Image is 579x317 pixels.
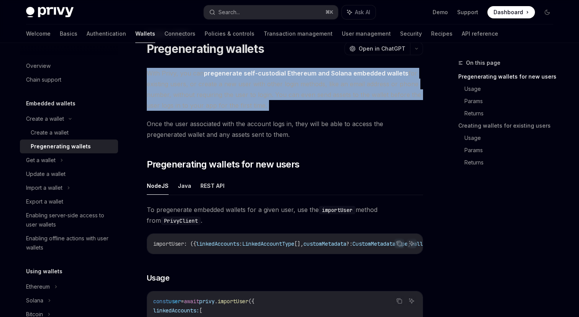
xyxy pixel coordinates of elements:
button: Toggle dark mode [541,6,553,18]
a: Usage [464,132,559,144]
h5: Embedded wallets [26,99,75,108]
div: Get a wallet [26,156,56,165]
a: Export a wallet [20,195,118,209]
a: Transaction management [264,25,333,43]
a: Connectors [164,25,195,43]
span: await [184,298,199,305]
span: With Privy, you can for existing users, or create a new user with other login methods, like an em... [147,68,423,111]
a: Demo [433,8,448,16]
button: NodeJS [147,177,169,195]
button: Copy the contents from the code block [394,296,404,306]
a: Pregenerating wallets [20,140,118,153]
span: : ({ [184,240,196,247]
a: Wallets [135,25,155,43]
code: importUser [319,206,356,214]
button: REST API [200,177,225,195]
span: importUser [153,240,184,247]
div: Pregenerating wallets [31,142,91,151]
span: const [153,298,169,305]
div: Chain support [26,75,61,84]
a: Returns [464,107,559,120]
div: Enabling offline actions with user wallets [26,234,113,252]
div: Search... [218,8,240,17]
span: Dashboard [494,8,523,16]
a: Recipes [431,25,453,43]
a: Update a wallet [20,167,118,181]
span: Once the user associated with the account logs in, they will be able to access the pregenerated w... [147,118,423,140]
span: privy [199,298,215,305]
span: ⌘ K [325,9,333,15]
button: Search...⌘K [204,5,338,19]
span: importUser [218,298,248,305]
a: API reference [462,25,498,43]
code: PrivyClient [161,217,201,225]
div: Create a wallet [31,128,69,137]
span: Ask AI [355,8,370,16]
a: Params [464,144,559,156]
div: Import a wallet [26,183,62,192]
span: LinkedAccountType [242,240,294,247]
span: user [169,298,181,305]
strong: pregenerate self-custodial Ethereum and Solana embedded wallets [204,69,408,77]
a: Pregenerating wallets for new users [458,71,559,83]
a: Params [464,95,559,107]
span: ?: [346,240,353,247]
span: linkedAccounts [196,240,239,247]
div: Overview [26,61,51,71]
span: Open in ChatGPT [359,45,405,53]
a: Security [400,25,422,43]
span: . [215,298,218,305]
a: Returns [464,156,559,169]
a: Enabling offline actions with user wallets [20,232,118,255]
a: Creating wallets for existing users [458,120,559,132]
a: Chain support [20,73,118,87]
span: On this page [466,58,500,67]
span: customMetadata [303,240,346,247]
a: Welcome [26,25,51,43]
div: Update a wallet [26,169,66,179]
span: Pregenerating wallets for new users [147,158,300,171]
div: Ethereum [26,282,50,291]
a: Enabling server-side access to user wallets [20,209,118,232]
button: Copy the contents from the code block [394,238,404,248]
span: [ [199,307,202,314]
button: Open in ChatGPT [344,42,410,55]
h1: Pregenerating wallets [147,42,264,56]
button: Ask AI [407,238,417,248]
div: Solana [26,296,43,305]
a: Overview [20,59,118,73]
span: To pregenerate embedded wallets for a given user, use the method from . [147,204,423,226]
div: Export a wallet [26,197,63,206]
span: : [239,240,242,247]
span: [], [294,240,303,247]
button: Ask AI [342,5,376,19]
img: dark logo [26,7,74,18]
a: Dashboard [487,6,535,18]
button: Java [178,177,191,195]
span: linkedAccounts: [153,307,199,314]
div: Create a wallet [26,114,64,123]
a: Create a wallet [20,126,118,140]
span: ({ [248,298,254,305]
span: wallets [411,240,432,247]
a: Usage [464,83,559,95]
a: Support [457,8,478,16]
button: Ask AI [407,296,417,306]
span: = [181,298,184,305]
a: Basics [60,25,77,43]
a: Authentication [87,25,126,43]
span: Usage [147,273,170,283]
a: Policies & controls [205,25,254,43]
div: Enabling server-side access to user wallets [26,211,113,229]
h5: Using wallets [26,267,62,276]
span: CustomMetadataType [353,240,408,247]
a: User management [342,25,391,43]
